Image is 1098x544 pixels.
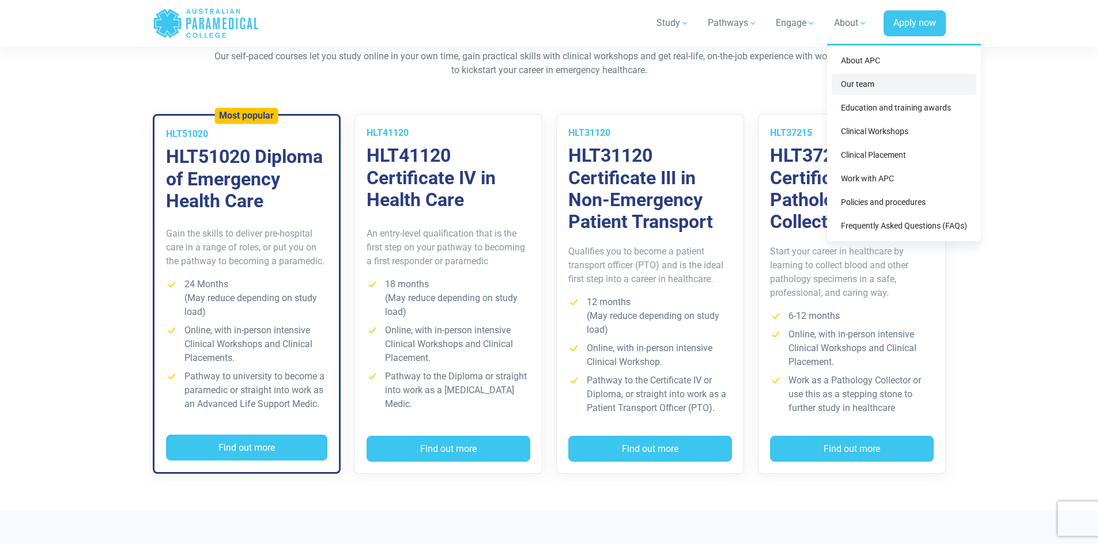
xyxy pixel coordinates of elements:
[758,114,946,474] a: HLT37215 HLT37215 Certificate III in Pathology Collection Start your career in healthcare by lear...
[166,277,327,319] li: 24 Months (May reduce depending on study load)
[568,341,732,369] li: Online, with in-person intensive Clinical Workshop.
[166,324,327,365] li: Online, with in-person intensive Clinical Workshops and Clinical Placements.
[212,50,886,77] p: Our self-paced courses let you study online in your own time, gain practical skills with clinical...
[219,111,274,121] h5: Most popular
[827,7,874,39] a: About
[166,370,327,411] li: Pathway to university to become a paramedic or straight into work as an Advanced Life Support Medic.
[367,144,530,211] h3: HLT41120 Certificate IV in Health Care
[770,309,934,323] li: 6-12 months
[770,436,934,462] button: Find out more
[769,7,822,39] a: Engage
[166,227,327,268] p: Gain the skills to deliver pre-hospital care in a range of roles, or put you on the pathway to be...
[701,7,764,39] a: Pathways
[568,127,610,138] span: HLT31120
[153,5,259,42] a: Australian Paramedical College
[770,328,934,369] li: Online, with in-person intensive Clinical Workshops and Clinical Placement.
[367,370,530,411] li: Pathway to the Diploma or straight into work as a [MEDICAL_DATA] Medic.
[367,227,530,268] p: An entry-level qualification that is the first step on your pathway to becoming a first responder...
[166,435,327,461] button: Find out more
[770,127,812,138] span: HLT37215
[367,324,530,365] li: Online, with in-person intensive Clinical Workshops and Clinical Placement.
[367,127,409,138] span: HLT41120
[770,144,934,233] h3: HLT37215 Certificate III in Pathology Collection
[367,436,530,462] button: Find out more
[770,245,934,300] p: Start your career in healthcare by learning to collect blood and other pathology specimens in a s...
[770,374,934,415] li: Work as a Pathology Collector or use this as a stepping stone to further study in healthcare
[568,245,732,286] p: Qualifies you to become a patient transport officer (PTO) and is the ideal first step into a care...
[166,146,327,212] h3: HLT51020 Diploma of Emergency Health Care
[153,114,341,474] a: Most popular HLT51020 HLT51020 Diploma of Emergency Health Care Gain the skills to deliver pre-ho...
[568,436,732,462] button: Find out more
[354,114,542,474] a: HLT41120 HLT41120 Certificate IV in Health Care An entry-level qualification that is the first st...
[367,277,530,319] li: 18 months (May reduce depending on study load)
[556,114,744,474] a: HLT31120 HLT31120 Certificate III in Non-Emergency Patient Transport Qualifies you to become a pa...
[568,374,732,415] li: Pathway to the Certificate IV or Diploma, or straight into work as a Patient Transport Officer (P...
[650,7,696,39] a: Study
[568,295,732,337] li: 12 months (May reduce depending on study load)
[166,128,208,139] span: HLT51020
[884,10,946,37] a: Apply now
[568,144,732,233] h3: HLT31120 Certificate III in Non-Emergency Patient Transport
